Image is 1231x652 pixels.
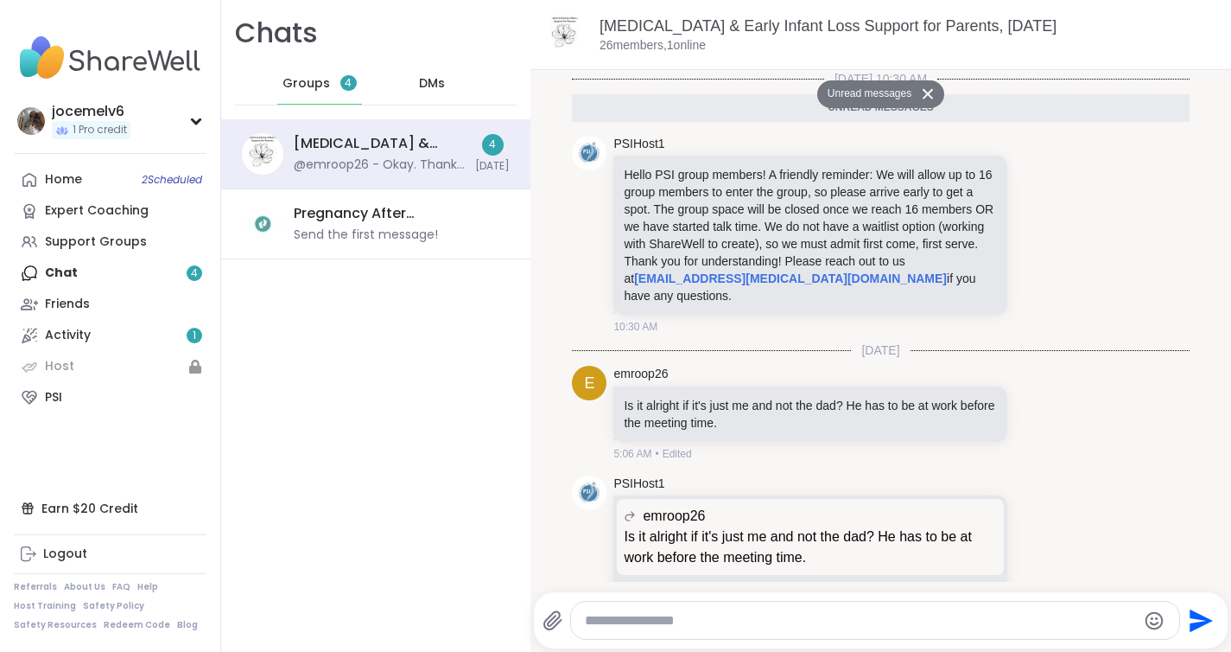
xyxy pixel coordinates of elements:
h1: Chats [235,14,318,53]
div: jocemelv6 [52,102,130,121]
div: Expert Coaching [45,202,149,220]
div: PSI [45,389,62,406]
span: 4 [345,76,352,91]
a: Host [14,351,206,382]
a: Logout [14,539,206,570]
div: Home [45,171,82,189]
span: emroop26 [643,506,705,527]
img: Stillbirth & Early Infant Loss Support for Parents, Oct 10 [544,14,586,55]
div: Logout [43,546,87,563]
button: Send [1180,601,1219,640]
a: PSI [14,382,206,413]
p: Is it alright if it's just me and not the dad? He has to be at work before the meeting time. [624,527,996,568]
div: Support Groups [45,233,147,251]
img: Stillbirth & Early Infant Loss Support for Parents, Oct 10 [242,133,283,175]
div: Friends [45,296,90,313]
a: Support Groups [14,227,206,258]
span: 1 Pro credit [73,123,127,137]
img: https://sharewell-space-live.sfo3.digitaloceanspaces.com/user-generated/74daf50f-3033-463f-9754-f... [572,476,606,510]
img: https://sharewell-space-live.sfo3.digitaloceanspaces.com/user-generated/74daf50f-3033-463f-9754-f... [572,136,606,170]
a: [MEDICAL_DATA] & Early Infant Loss Support for Parents, [DATE] [600,17,1057,35]
div: Send the first message! [294,227,438,244]
div: 4 [482,134,504,156]
span: 5:06 AM [613,446,651,462]
a: Referrals [14,581,57,593]
span: Edited [663,446,692,462]
span: [DATE] 10:30 AM [824,70,937,87]
span: [DATE] [475,159,510,174]
textarea: Type your message [585,612,1136,630]
div: [MEDICAL_DATA] & Early Infant Loss Support for Parents, [DATE] [294,134,465,153]
button: Emoji picker [1144,610,1164,631]
p: Hello PSI group members! A friendly reminder: We will allow up to 16 group members to enter the g... [624,166,996,304]
span: Groups [282,75,330,93]
span: 1 [193,329,196,343]
a: Safety Resources [14,619,97,631]
p: 26 members, 1 online [600,37,706,54]
div: Earn $20 Credit [14,493,206,524]
img: jocemelv6 [17,107,45,135]
span: • [655,446,658,462]
span: e [584,372,594,395]
div: Pregnancy After [MEDICAL_DATA] & Early Infant Loss, [DATE] [294,204,499,223]
a: [EMAIL_ADDRESS][MEDICAL_DATA][DOMAIN_NAME] [634,272,947,285]
button: Unread messages [817,80,917,108]
div: Host [45,358,74,375]
a: Friends [14,289,206,320]
a: emroop26 [613,366,668,383]
a: Blog [177,619,198,631]
p: Is it alright if it's just me and not the dad? He has to be at work before the meeting time. [624,397,996,431]
img: ShareWell Nav Logo [14,28,206,88]
a: Expert Coaching [14,195,206,227]
a: Activity1 [14,320,206,351]
a: PSIHost1 [613,476,664,493]
a: Home2Scheduled [14,164,206,195]
a: Host Training [14,600,76,612]
a: FAQ [112,581,130,593]
span: 2 Scheduled [142,173,202,187]
div: Activity [45,327,91,344]
a: PSIHost1 [613,136,664,153]
a: Redeem Code [104,619,170,631]
a: About Us [64,581,105,593]
span: DMs [419,75,445,93]
a: Safety Policy [83,600,144,612]
a: Help [137,581,158,593]
span: 10:30 AM [613,319,657,335]
div: Unread messages [572,94,1189,122]
div: @emroop26 - Okay. Thank you. I saw that it says only the first 16 people. I was the 24th so I ass... [294,157,465,174]
span: [DATE] [851,342,910,359]
img: Pregnancy After Stillbirth & Early Infant Loss, Oct 13 [242,203,283,245]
